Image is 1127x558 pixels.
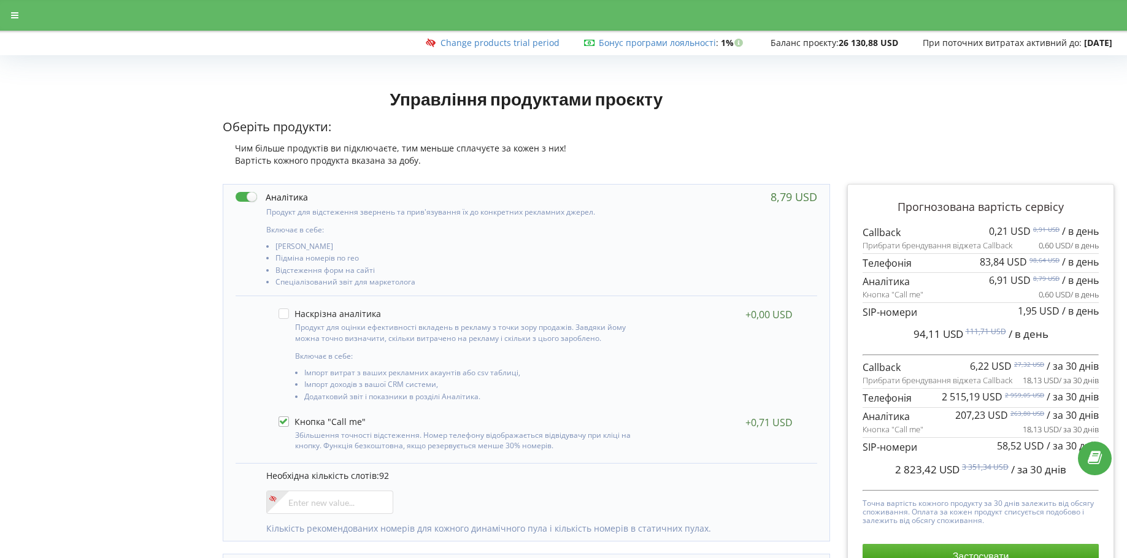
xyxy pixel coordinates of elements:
strong: 26 130,88 USD [839,37,898,48]
sup: 0,91 USD [1033,225,1060,234]
span: / за 30 днів [1059,424,1099,435]
p: Оберіть продукти: [223,118,830,136]
span: Прибрати брендування віджета Callback [863,240,1012,251]
span: / в день [1009,327,1048,341]
span: 1,95 USD [1018,304,1060,318]
span: / за 30 днів [1047,408,1099,422]
sup: 111,71 USD [966,326,1006,337]
li: Спеціалізований звіт для маркетолога [275,278,643,289]
span: / за 30 днів [1047,359,1099,373]
span: Кнопка "Call me" [863,424,923,435]
span: 94,11 USD [914,327,963,341]
p: 18,13 USD [1023,424,1099,435]
h1: Управління продуктами проєкту [223,88,830,110]
span: 2 515,19 USD [942,390,1002,403]
li: Імпорт доходів з вашої CRM системи, [304,380,639,392]
div: 8,79 USD [771,191,817,203]
sup: 98,64 USD [1029,256,1060,264]
span: / за 30 днів [1059,375,1099,386]
span: 92 [379,470,389,481]
a: Change products trial period [440,37,560,48]
span: / в день [1062,255,1099,269]
sup: 263,80 USD [1010,409,1044,418]
p: Продукт для оцінки ефективності вкладень в рекламу з точки зору продажів. Завдяки йому можна точн... [295,322,639,343]
span: При поточних витратах активний до: [923,37,1082,48]
sup: 3 351,34 USD [962,462,1009,472]
a: Бонус програми лояльності [599,37,716,48]
p: Callback [863,226,1099,240]
p: 0,60 USD [1039,289,1099,300]
p: Продукт для відстеження звернень та прив'язування їх до конкретних рекламних джерел. [266,207,643,217]
p: Аналітика [863,410,1099,424]
sup: 2 959,05 USD [1005,391,1044,399]
span: : [599,37,718,48]
span: / за 30 днів [1011,462,1066,476]
p: SIP-номери [863,440,1099,454]
span: 207,23 USD [955,408,1008,422]
label: Наскрізна аналітика [279,308,381,319]
p: Необхідна кількість слотів: [266,470,805,482]
sup: 27,32 USD [1014,360,1044,369]
p: 0,60 USD [1039,240,1099,251]
div: +0,00 USD [745,308,793,321]
sup: 8,79 USD [1033,274,1060,283]
p: SIP-номери [863,305,1099,319]
span: / за 30 днів [1047,390,1099,403]
li: Відстеження форм на сайті [275,266,643,278]
span: 2 823,42 USD [895,462,960,476]
p: Включає в себе: [266,224,643,235]
div: +0,71 USD [745,416,793,429]
li: Додатковий звіт і показники в розділі Аналітика. [304,392,639,404]
p: Телефонія [863,256,1099,270]
span: / в день [1062,224,1099,238]
span: Баланс проєкту: [771,37,839,48]
span: Кнопка "Call me" [863,289,923,300]
input: Enter new value... [266,491,393,514]
p: Прогнозована вартість сервісу [863,199,1099,215]
p: Кількість рекомендованих номерів для кожного динамічного пула і кількість номерів в статичних пулах. [266,522,805,535]
span: / в день [1071,289,1099,300]
li: [PERSON_NAME] [275,242,643,254]
p: Телефонія [863,391,1099,405]
div: Чим більше продуктів ви підключаєте, тим меньше сплачуєте за кожен з них! [223,142,830,155]
p: Callback [863,361,1099,375]
span: 83,84 USD [980,255,1027,269]
p: Аналітика [863,275,1099,289]
span: / в день [1062,304,1099,318]
label: Аналітика [236,191,308,204]
span: Прибрати брендування віджета Callback [863,375,1012,386]
strong: [DATE] [1084,37,1112,48]
label: Кнопка "Call me" [279,416,366,427]
span: 0,21 USD [989,224,1031,238]
div: Вартість кожного продукта вказана за добу. [223,155,830,167]
p: Точна вартість кожного продукту за 30 днів залежить від обсягу споживання. Оплата за кожен продук... [863,496,1099,526]
p: Включає в себе: [295,351,639,361]
span: / в день [1062,273,1099,287]
span: 58,52 USD [997,439,1044,453]
span: 6,22 USD [970,359,1012,373]
strong: 1% [721,37,746,48]
span: / в день [1071,240,1099,251]
p: Збільшення точності відстеження. Номер телефону відображається відвідувачу при кліці на кнопку. Ф... [295,430,639,451]
p: 18,13 USD [1023,375,1099,386]
span: / за 30 днів [1047,439,1099,453]
span: 6,91 USD [989,273,1031,287]
li: Підміна номерів по гео [275,254,643,266]
li: Імпорт витрат з ваших рекламних акаунтів або csv таблиці, [304,369,639,380]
